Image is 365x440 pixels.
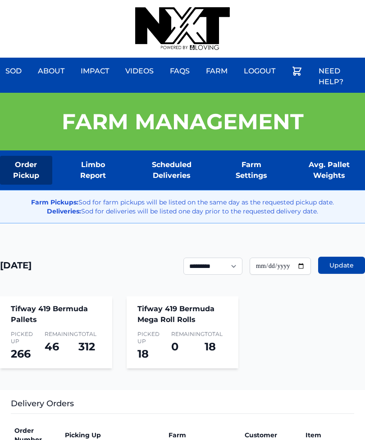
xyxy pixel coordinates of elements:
span: Remaining [45,331,68,338]
strong: Farm Pickups: [31,198,78,206]
h4: Tifway 419 Bermuda Pallets [11,304,101,325]
span: 266 [11,347,31,360]
span: 312 [78,340,95,353]
button: Update [318,257,365,274]
a: About [32,60,70,82]
a: Need Help? [313,60,365,93]
a: Limbo Report [67,156,120,185]
span: 18 [205,340,216,353]
strong: Deliveries: [47,207,81,215]
a: Logout [238,60,281,82]
img: nextdaysod.com Logo [135,7,230,50]
a: FAQs [164,60,195,82]
a: Videos [120,60,159,82]
span: 18 [137,347,149,360]
span: Total [205,331,228,338]
span: Update [329,261,354,270]
span: 46 [45,340,59,353]
span: Total [78,331,101,338]
a: Farm Settings [224,156,278,185]
h1: Farm Management [62,111,304,132]
a: Scheduled Deliveries [134,156,210,185]
a: Impact [75,60,114,82]
a: Avg. Pallet Weights [293,156,365,185]
h3: Delivery Orders [11,397,354,414]
a: Farm [201,60,233,82]
h4: Tifway 419 Bermuda Mega Roll Rolls [137,304,228,325]
span: 0 [171,340,178,353]
span: Remaining [171,331,194,338]
span: Picked Up [137,331,160,345]
span: Picked Up [11,331,34,345]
